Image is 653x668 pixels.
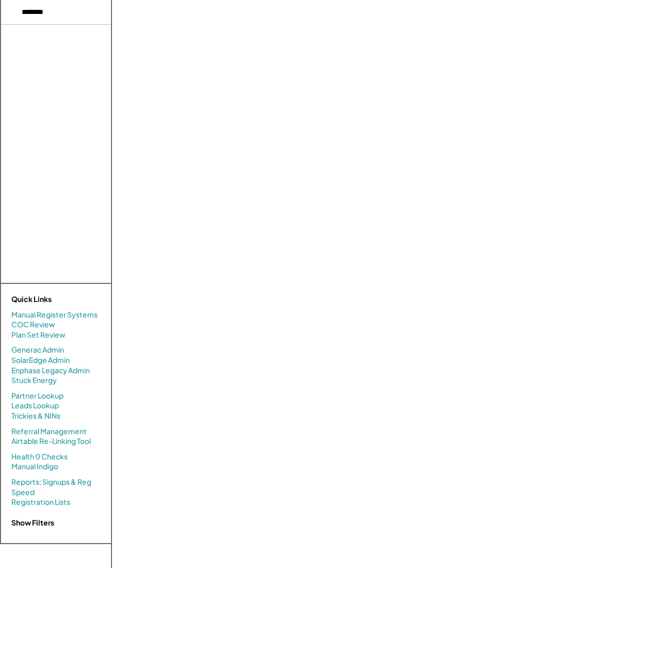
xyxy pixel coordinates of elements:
[11,426,87,437] a: Referral Management
[11,401,59,411] a: Leads Lookup
[11,497,70,507] a: Registration Lists
[11,452,68,462] a: Health 0 Checks
[11,477,101,497] a: Reports: Signups & Reg Speed
[11,462,58,472] a: Manual Indigo
[11,518,54,527] strong: Show Filters
[11,436,91,447] a: Airtable Re-Linking Tool
[11,355,70,365] a: SolarEdge Admin
[11,375,57,386] a: Stuck Energy
[11,310,98,320] a: Manual Register Systems
[11,330,66,340] a: Plan Set Review
[11,391,63,401] a: Partner Lookup
[11,345,64,355] a: Generac Admin
[11,411,60,421] a: Trickies & NINs
[11,294,115,305] div: Quick Links
[11,320,55,330] a: COC Review
[11,365,90,376] a: Enphase Legacy Admin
